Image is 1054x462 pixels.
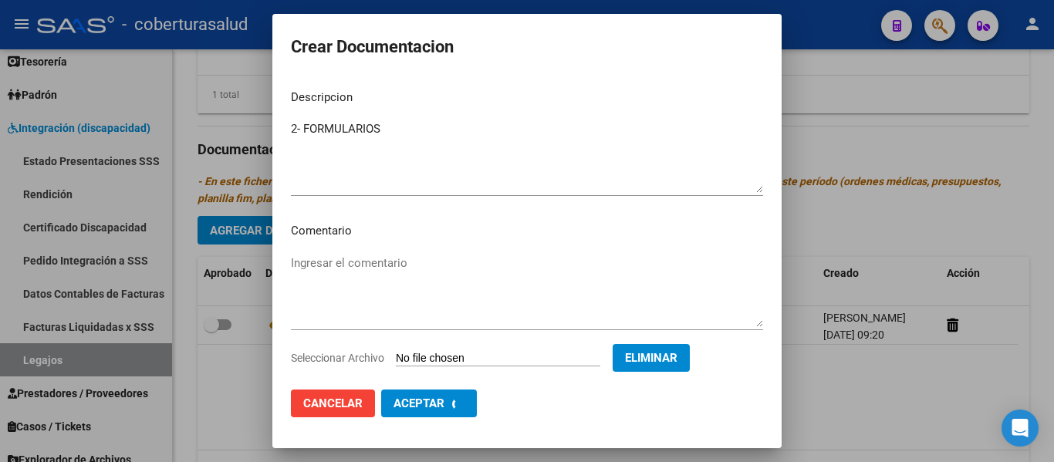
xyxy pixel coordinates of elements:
[291,32,763,62] h2: Crear Documentacion
[303,396,363,410] span: Cancelar
[291,222,763,240] p: Comentario
[625,351,677,365] span: Eliminar
[291,89,763,106] p: Descripcion
[613,344,690,372] button: Eliminar
[381,389,477,417] button: Aceptar
[1002,410,1039,447] div: Open Intercom Messenger
[394,396,444,410] span: Aceptar
[291,389,375,417] button: Cancelar
[291,352,384,364] span: Seleccionar Archivo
